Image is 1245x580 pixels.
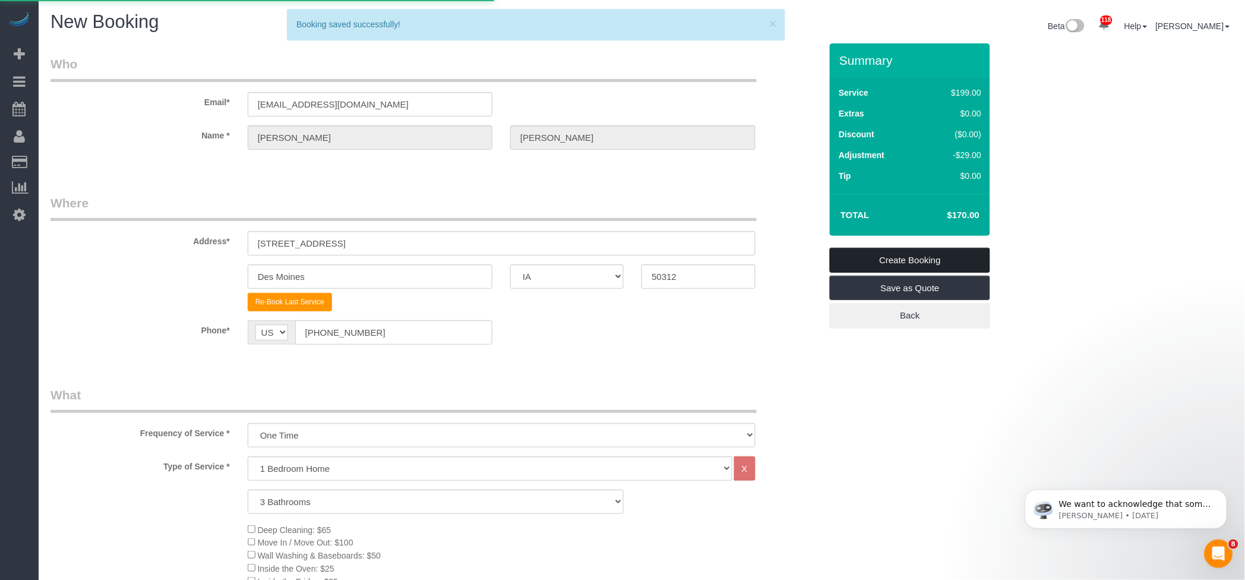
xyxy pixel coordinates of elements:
div: -$29.00 [927,149,982,161]
span: Wall Washing & Baseboards: $50 [258,551,381,560]
a: Beta [1048,21,1085,31]
input: Zip Code* [642,264,755,289]
input: First Name* [248,125,492,150]
img: New interface [1065,19,1085,34]
input: Last Name* [510,125,755,150]
label: Adjustment [839,149,884,161]
iframe: Intercom notifications message [1007,465,1245,548]
input: Phone* [295,320,492,345]
div: $0.00 [927,108,982,119]
strong: Total [840,210,870,220]
span: Deep Cleaning: $65 [258,525,331,535]
label: Discount [839,128,874,140]
p: Message from Ellie, sent 1d ago [52,46,205,56]
legend: Where [50,194,757,221]
a: [PERSON_NAME] [1156,21,1230,31]
a: Help [1124,21,1148,31]
div: ($0.00) [927,128,982,140]
div: $0.00 [927,170,982,182]
label: Name * [42,125,239,141]
span: We want to acknowledge that some users may be experiencing lag or slower performance in our softw... [52,34,204,197]
label: Address* [42,231,239,247]
button: Re-Book Last Service [248,293,332,311]
label: Extras [839,108,864,119]
input: Email* [248,92,492,116]
label: Tip [839,170,851,182]
a: 118 [1093,12,1116,38]
h3: Summary [839,53,984,67]
h4: $170.00 [912,210,979,220]
div: $199.00 [927,87,982,99]
span: 8 [1229,540,1238,549]
legend: What [50,386,757,413]
legend: Who [50,55,757,82]
div: Booking saved successfully! [296,18,775,30]
input: City* [248,264,492,289]
span: Move In / Move Out: $100 [258,538,353,547]
label: Email* [42,92,239,108]
span: New Booking [50,11,159,32]
span: Inside the Oven: $25 [258,564,334,573]
iframe: Intercom live chat [1205,540,1233,568]
label: Service [839,87,868,99]
label: Type of Service * [42,456,239,472]
a: Create Booking [830,248,990,273]
label: Frequency of Service * [42,423,239,439]
span: 118 [1101,15,1113,25]
img: Automaid Logo [7,12,31,29]
a: Back [830,303,990,328]
button: × [769,17,776,30]
label: Phone* [42,320,239,336]
a: Save as Quote [830,276,990,301]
